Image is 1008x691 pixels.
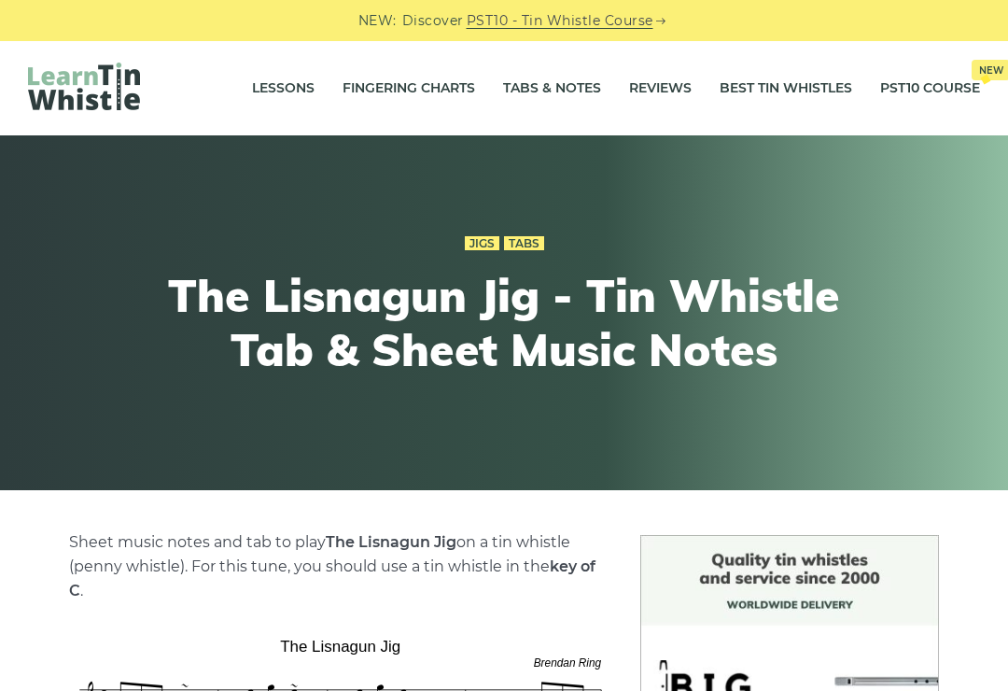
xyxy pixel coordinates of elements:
a: Reviews [629,65,692,112]
strong: key of C [69,557,595,599]
strong: The Lisnagun Jig [326,533,456,551]
a: PST10 CourseNew [880,65,980,112]
a: Lessons [252,65,315,112]
a: Best Tin Whistles [720,65,852,112]
img: LearnTinWhistle.com [28,63,140,110]
a: Fingering Charts [343,65,475,112]
h1: The Lisnagun Jig - Tin Whistle Tab & Sheet Music Notes [161,269,847,376]
a: Tabs & Notes [503,65,601,112]
p: Sheet music notes and tab to play on a tin whistle (penny whistle). For this tune, you should use... [69,530,613,603]
a: Jigs [465,236,499,251]
a: Tabs [504,236,544,251]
